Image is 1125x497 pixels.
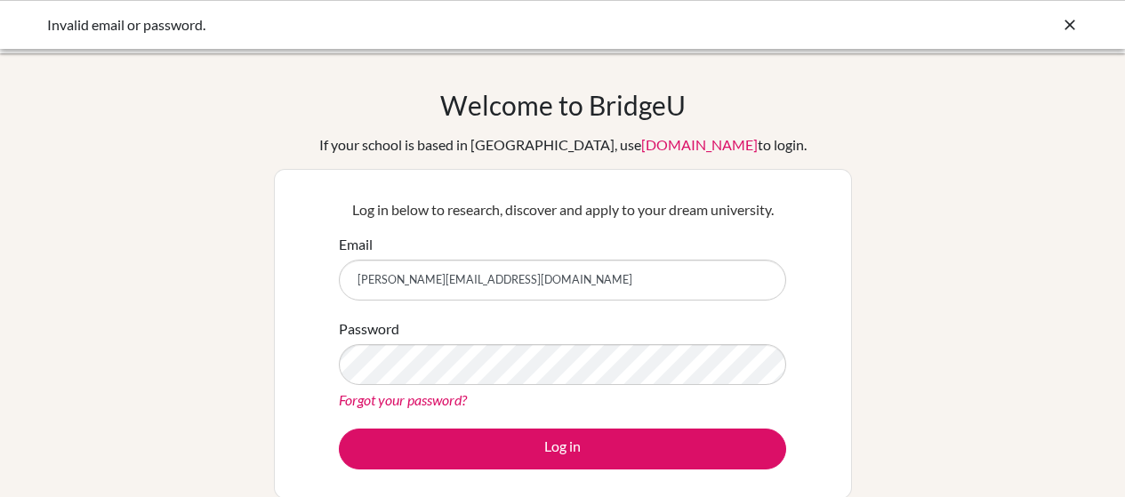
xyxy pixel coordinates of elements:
label: Password [339,318,399,340]
div: If your school is based in [GEOGRAPHIC_DATA], use to login. [319,134,807,156]
p: Log in below to research, discover and apply to your dream university. [339,199,786,220]
label: Email [339,234,373,255]
a: [DOMAIN_NAME] [641,136,758,153]
div: Invalid email or password. [47,14,812,36]
a: Forgot your password? [339,391,467,408]
button: Log in [339,429,786,469]
h1: Welcome to BridgeU [440,89,686,121]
